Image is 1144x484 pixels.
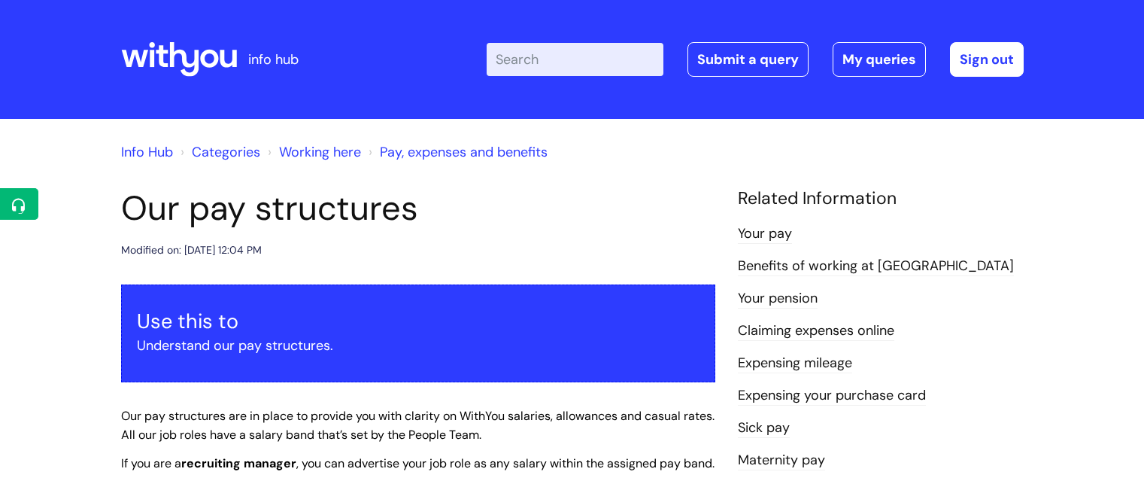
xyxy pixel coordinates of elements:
a: Expensing your purchase card [738,386,926,406]
a: Claiming expenses online [738,321,894,341]
a: Pay, expenses and benefits [380,143,548,161]
li: Solution home [177,140,260,164]
h1: Our pay structures [121,188,715,229]
a: Submit a query [687,42,809,77]
div: | - [487,42,1024,77]
li: Pay, expenses and benefits [365,140,548,164]
p: Understand our pay structures. [137,333,699,358]
strong: recruiting manager [181,455,296,471]
a: Your pension [738,289,818,309]
a: Categories [192,143,260,161]
div: Modified on: [DATE] 12:04 PM [121,241,262,260]
a: My queries [833,42,926,77]
a: Info Hub [121,143,173,161]
a: Expensing mileage [738,354,852,373]
a: Sick pay [738,419,790,438]
a: Maternity pay [738,451,825,470]
input: Search [487,43,663,76]
li: Working here [264,140,361,164]
a: Sign out [950,42,1024,77]
a: Your pay [738,224,792,244]
h3: Use this to [137,309,699,333]
a: Benefits of working at [GEOGRAPHIC_DATA] [738,257,1014,276]
span: If you are a , you can advertise your job role as any salary within the assigned pay band. [121,455,715,471]
span: Our pay structures are in place to provide you with clarity on WithYou salaries, allowances and c... [121,408,715,443]
a: Working here [279,143,361,161]
h4: Related Information [738,188,1024,209]
p: info hub [248,47,299,72]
